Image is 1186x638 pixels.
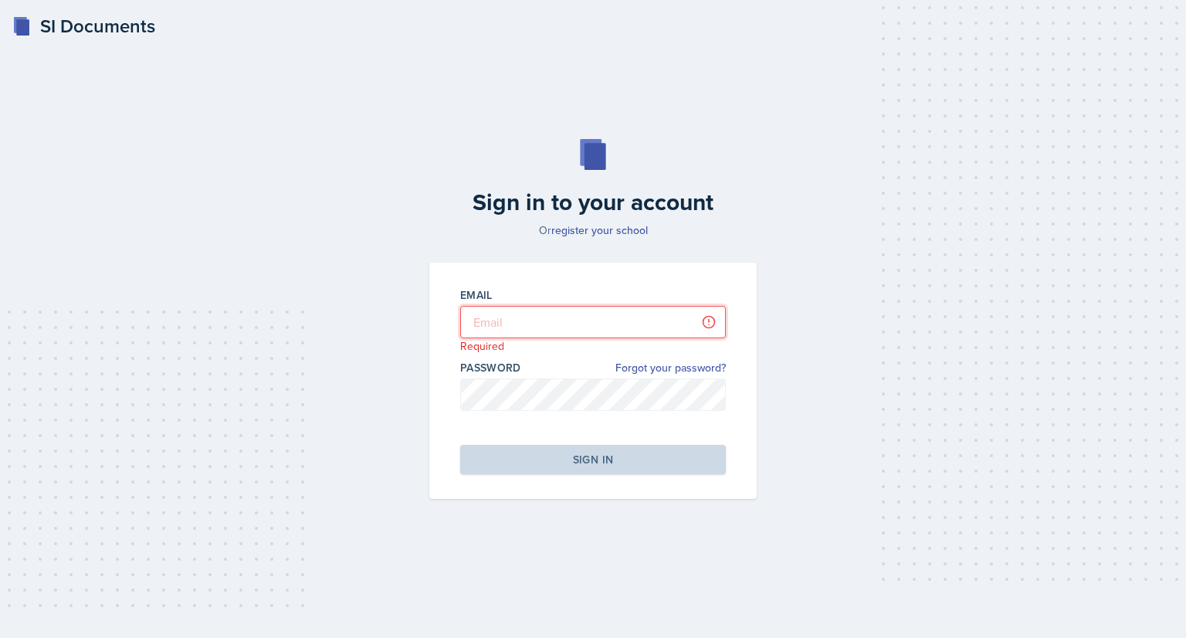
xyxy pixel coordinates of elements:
input: Email [460,306,726,338]
p: Required [460,338,726,354]
a: Forgot your password? [615,360,726,376]
label: Email [460,287,493,303]
a: register your school [551,222,648,238]
p: Or [420,222,766,238]
button: Sign in [460,445,726,474]
div: Sign in [573,452,613,467]
h2: Sign in to your account [420,188,766,216]
a: SI Documents [12,12,155,40]
label: Password [460,360,521,375]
